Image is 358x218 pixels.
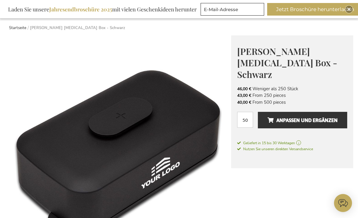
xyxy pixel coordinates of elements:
[237,100,251,105] span: 40,00 €
[237,93,251,98] span: 43,00 €
[237,92,347,99] li: From 250 pieces
[9,25,26,31] a: Startseite
[237,85,347,92] li: Weniger als 250 Stück
[237,86,251,92] span: 46,00 €
[30,25,125,31] strong: [PERSON_NAME] [MEDICAL_DATA] Box - Schwarz
[237,147,313,151] span: Nutzen Sie unseren direkten Versandservice
[49,6,112,13] b: Jahresendbroschüre 2025
[345,6,353,13] div: Close
[201,3,264,16] input: E-Mail-Adresse
[237,146,313,152] a: Nutzen Sie unseren direkten Versandservice
[334,194,352,212] iframe: belco-activator-frame
[5,3,199,16] div: Laden Sie unsere mit vielen Geschenkideen herunter
[237,99,347,106] li: From 500 pieces
[267,115,338,125] span: Anpassen und ergänzen
[237,45,337,80] span: [PERSON_NAME] [MEDICAL_DATA] Box - Schwarz
[201,3,266,17] form: marketing offers and promotions
[237,112,253,128] input: Menge
[347,7,351,11] img: Close
[258,112,347,128] button: Anpassen und ergänzen
[237,140,347,146] a: Geliefert in 15 bis 30 Werktagen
